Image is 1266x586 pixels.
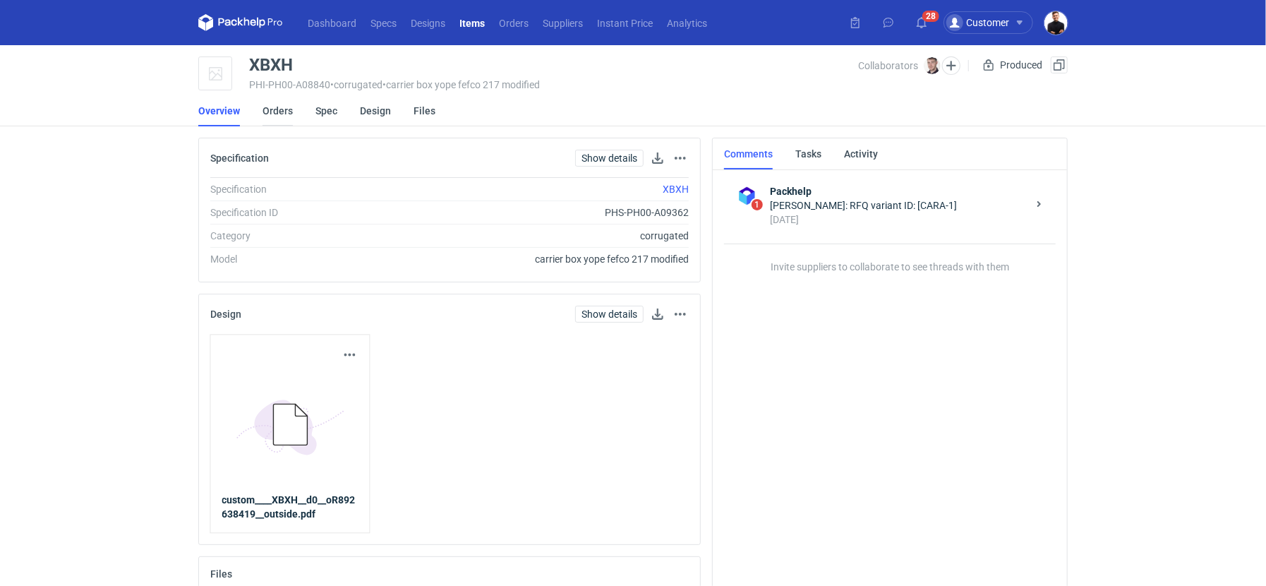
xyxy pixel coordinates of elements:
[724,244,1056,273] p: Invite suppliers to collaborate to see threads with them
[980,56,1045,73] div: Produced
[649,306,666,323] a: Download design
[210,252,402,266] div: Model
[735,184,759,208] img: Packhelp
[770,184,1027,198] strong: Packhelp
[360,95,391,126] a: Design
[363,14,404,31] a: Specs
[249,56,293,73] div: XBXH
[649,150,666,167] button: Download specification
[795,138,821,169] a: Tasks
[301,14,363,31] a: Dashboard
[222,494,358,522] a: custom____XBXH__d0__oR892638419__outside.pdf
[924,57,941,74] img: Maciej Sikora
[492,14,536,31] a: Orders
[946,14,1009,31] div: Customer
[210,229,402,243] div: Category
[672,150,689,167] button: Actions
[402,205,689,220] div: PHS-PH00-A09362
[263,95,293,126] a: Orders
[944,11,1044,34] button: Customer
[770,198,1027,213] div: [PERSON_NAME]: RFQ variant ID: [CARA-1]
[575,150,644,167] a: Show details
[536,14,590,31] a: Suppliers
[210,309,241,320] h2: Design
[210,205,402,220] div: Specification ID
[844,138,878,169] a: Activity
[222,495,356,520] strong: custom____XBXH__d0__oR892638419__outside.pdf
[315,95,337,126] a: Spec
[752,199,763,210] span: 1
[1051,56,1068,73] button: Duplicate Item
[1044,11,1068,35] img: Tomasz Kubiak
[404,14,452,31] a: Designs
[590,14,660,31] a: Instant Price
[330,79,382,90] span: • corrugated
[660,14,714,31] a: Analytics
[402,252,689,266] div: carrier box yope fefco 217 modified
[210,182,402,196] div: Specification
[198,95,240,126] a: Overview
[858,60,918,71] span: Collaborators
[249,79,858,90] div: PHI-PH00-A08840
[342,347,358,364] button: Actions
[770,213,1027,227] div: [DATE]
[724,138,773,169] a: Comments
[402,229,689,243] div: corrugated
[663,184,689,195] a: XBXH
[210,568,232,580] h2: Files
[210,153,269,164] h2: Specification
[942,56,960,75] button: Edit collaborators
[414,95,435,126] a: Files
[198,14,283,31] svg: Packhelp Pro
[382,79,540,90] span: • carrier box yope fefco 217 modified
[672,306,689,323] button: Actions
[575,306,644,323] a: Show details
[910,11,933,34] button: 28
[452,14,492,31] a: Items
